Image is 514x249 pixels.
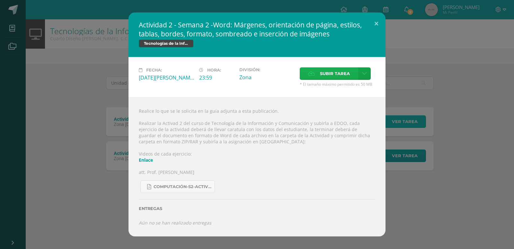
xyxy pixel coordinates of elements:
span: Hora: [207,68,221,72]
a: Enlace [139,157,153,163]
i: Aún no se han realizado entregas [139,220,211,226]
span: * El tamaño máximo permitido es 50 MB [300,81,375,87]
label: Entregas [139,206,375,211]
span: Fecha: [146,68,162,72]
div: [DATE][PERSON_NAME] [139,74,194,81]
span: COMPUTACIÓN-S2-Actividad 2 -4TO DISEÑO Y FINANZAS-Combinación - Correspondencia y tabulaciones - ... [154,184,211,189]
h2: Actividad 2 - Semana 2 -Word: Márgenes, orientación de página, estilos, tablas, bordes, formato, ... [139,20,375,38]
div: 23:59 [199,74,234,81]
label: División: [239,67,295,72]
div: Realice lo que se le solicita en la guía adjunta a esta publicación. Realizar la Activad 2 del cu... [128,97,385,236]
span: Subir tarea [320,68,350,80]
button: Close (Esc) [367,13,385,34]
a: COMPUTACIÓN-S2-Actividad 2 -4TO DISEÑO Y FINANZAS-Combinación - Correspondencia y tabulaciones - ... [140,180,215,193]
div: Zona [239,74,295,81]
span: Tecnologías de la Información y la Comunicación 4 [139,40,193,47]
